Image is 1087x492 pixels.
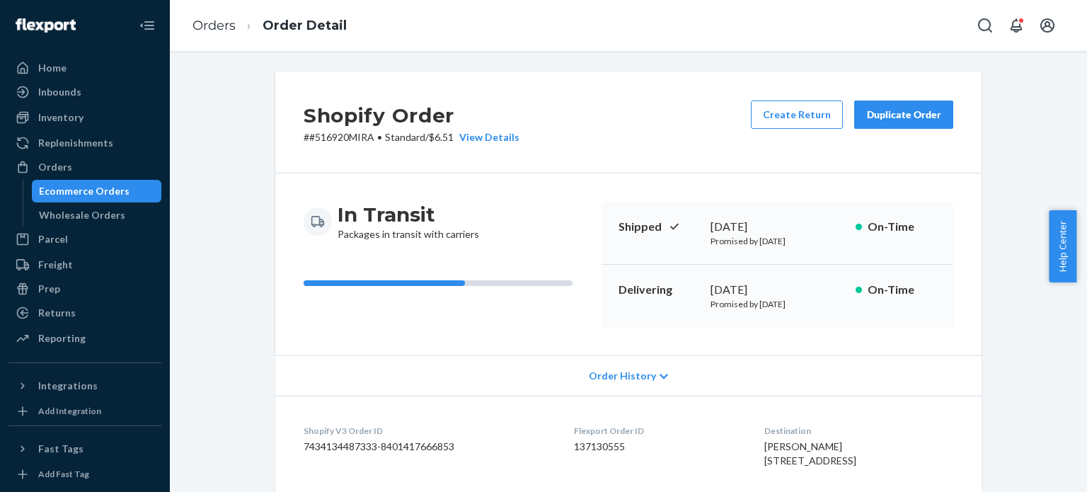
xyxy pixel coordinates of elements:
[1033,11,1062,40] button: Open account menu
[764,440,856,467] span: [PERSON_NAME] [STREET_ADDRESS]
[711,219,844,235] div: [DATE]
[574,425,741,437] dt: Flexport Order ID
[711,298,844,310] p: Promised by [DATE]
[751,101,843,129] button: Create Return
[971,11,999,40] button: Open Search Box
[16,18,76,33] img: Flexport logo
[8,466,161,483] a: Add Fast Tag
[263,18,347,33] a: Order Detail
[619,219,699,235] p: Shipped
[8,403,161,420] a: Add Integration
[619,282,699,298] p: Delivering
[181,5,358,47] ol: breadcrumbs
[338,202,479,241] div: Packages in transit with carriers
[38,379,98,393] div: Integrations
[39,208,125,222] div: Wholesale Orders
[854,101,953,129] button: Duplicate Order
[304,440,551,454] dd: 7434134487333-8401417666853
[38,442,84,456] div: Fast Tags
[868,282,936,298] p: On-Time
[133,11,161,40] button: Close Navigation
[8,327,161,350] a: Reporting
[385,131,425,143] span: Standard
[304,425,551,437] dt: Shopify V3 Order ID
[1002,11,1030,40] button: Open notifications
[32,180,162,202] a: Ecommerce Orders
[8,81,161,103] a: Inbounds
[8,302,161,324] a: Returns
[866,108,941,122] div: Duplicate Order
[38,405,101,417] div: Add Integration
[8,437,161,460] button: Fast Tags
[8,228,161,251] a: Parcel
[304,101,519,130] h2: Shopify Order
[38,136,113,150] div: Replenishments
[38,306,76,320] div: Returns
[39,184,130,198] div: Ecommerce Orders
[8,156,161,178] a: Orders
[38,85,81,99] div: Inbounds
[38,61,67,75] div: Home
[38,160,72,174] div: Orders
[8,57,161,79] a: Home
[38,232,68,246] div: Parcel
[711,235,844,247] p: Promised by [DATE]
[8,132,161,154] a: Replenishments
[868,219,936,235] p: On-Time
[589,369,656,383] span: Order History
[38,282,60,296] div: Prep
[8,253,161,276] a: Freight
[338,202,479,227] h3: In Transit
[192,18,236,33] a: Orders
[454,130,519,144] button: View Details
[38,331,86,345] div: Reporting
[1049,210,1076,282] button: Help Center
[8,278,161,300] a: Prep
[8,374,161,397] button: Integrations
[38,258,73,272] div: Freight
[38,468,89,480] div: Add Fast Tag
[8,106,161,129] a: Inventory
[711,282,844,298] div: [DATE]
[304,130,519,144] p: # #516920MIRA / $6.51
[574,440,741,454] dd: 137130555
[377,131,382,143] span: •
[764,425,953,437] dt: Destination
[38,110,84,125] div: Inventory
[32,204,162,227] a: Wholesale Orders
